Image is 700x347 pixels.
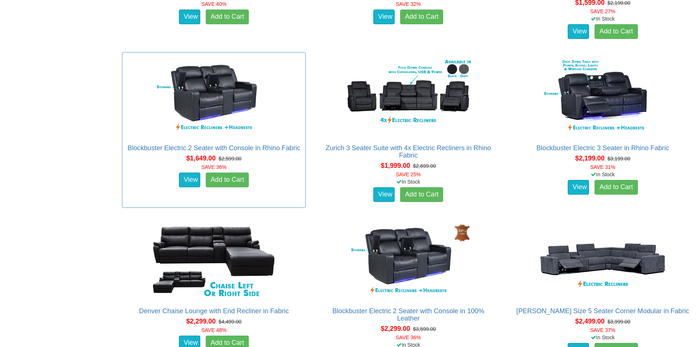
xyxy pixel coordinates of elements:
del: $3,599.00 [413,326,436,332]
img: Marlow King Size 5 Seater Corner Modular in Fabric [536,219,669,300]
font: SAVE 32% [396,1,421,7]
span: $1,999.00 [381,162,410,169]
del: $3,199.00 [607,156,630,162]
a: View [568,24,589,39]
font: SAVE 25% [396,171,421,177]
font: SAVE 27% [590,8,615,14]
font: SAVE 36% [396,335,421,340]
a: Add to Cart [400,10,443,24]
span: $2,299.00 [186,318,216,325]
a: View [179,173,200,187]
a: View [568,180,589,195]
span: $2,199.00 [575,155,604,162]
a: Add to Cart [206,173,249,187]
a: Zurich 3 Seater Suite with 4x Electric Recliners in Rhino Fabric [326,144,491,159]
span: $1,649.00 [186,155,216,162]
a: Blockbuster Electric 2 Seater with Console in Rhino Fabric [128,144,300,152]
font: SAVE 37% [590,327,615,333]
img: Denver Chaise Lounge with End Recliner in Fabric [148,219,280,300]
a: View [179,10,200,24]
font: SAVE 36% [201,164,226,170]
a: Add to Cart [206,10,249,24]
del: $4,499.00 [219,319,241,325]
font: SAVE 48% [201,327,226,333]
a: Blockbuster Electric 3 Seater in Rhino Fabric [536,144,669,152]
a: Add to Cart [595,24,638,39]
div: In Stock [510,334,696,341]
span: $2,499.00 [575,318,604,325]
a: Add to Cart [400,187,443,202]
a: View [373,187,395,202]
div: In Stock [315,178,502,185]
span: $2,299.00 [381,325,410,332]
a: Blockbuster Electric 2 Seater with Console in 100% Leather [332,307,484,322]
del: $2,599.00 [219,156,241,162]
a: [PERSON_NAME] Size 5 Seater Corner Modular in Fabric [516,307,689,315]
font: SAVE 40% [201,1,226,7]
img: Blockbuster Electric 3 Seater in Rhino Fabric [536,56,669,137]
img: Blockbuster Electric 2 Seater with Console in Rhino Fabric [148,56,280,137]
del: $3,999.00 [607,319,630,325]
div: In Stock [510,15,696,22]
a: View [373,10,395,24]
font: SAVE 31% [590,164,615,170]
img: Blockbuster Electric 2 Seater with Console in 100% Leather [342,219,474,300]
a: Add to Cart [595,180,638,195]
div: In Stock [510,171,696,178]
img: Zurich 3 Seater Suite with 4x Electric Recliners in Rhino Fabric [342,56,474,137]
a: Denver Chaise Lounge with End Recliner in Fabric [139,307,288,315]
del: $2,699.00 [413,163,436,169]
